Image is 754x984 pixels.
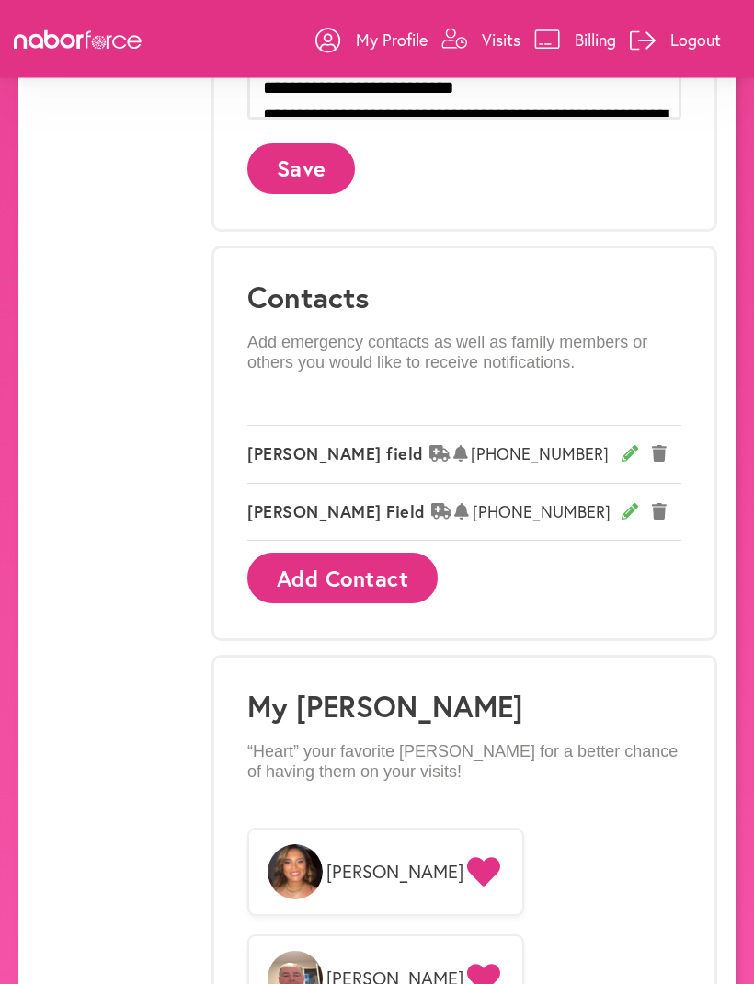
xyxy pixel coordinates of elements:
[575,29,616,51] p: Billing
[630,12,721,67] a: Logout
[482,29,520,51] p: Visits
[247,280,681,315] h3: Contacts
[247,743,681,783] p: “Heart” your favorite [PERSON_NAME] for a better chance of having them on your visits!
[247,334,681,373] p: Add emergency contacts as well as family members or others you would like to receive notifications.
[247,690,681,725] h1: My [PERSON_NAME]
[670,29,721,51] p: Logout
[247,554,438,604] button: Add Contact
[247,144,355,195] button: Save
[247,503,431,523] span: [PERSON_NAME] Field
[534,12,616,67] a: Billing
[473,503,623,523] span: [PHONE_NUMBER]
[247,445,429,465] span: [PERSON_NAME] field
[471,445,622,465] span: [PHONE_NUMBER]
[315,12,428,67] a: My Profile
[356,29,428,51] p: My Profile
[268,845,323,900] img: DQwfUGunSiS2e0vxsIEA
[441,12,520,67] a: Visits
[326,862,463,884] span: [PERSON_NAME]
